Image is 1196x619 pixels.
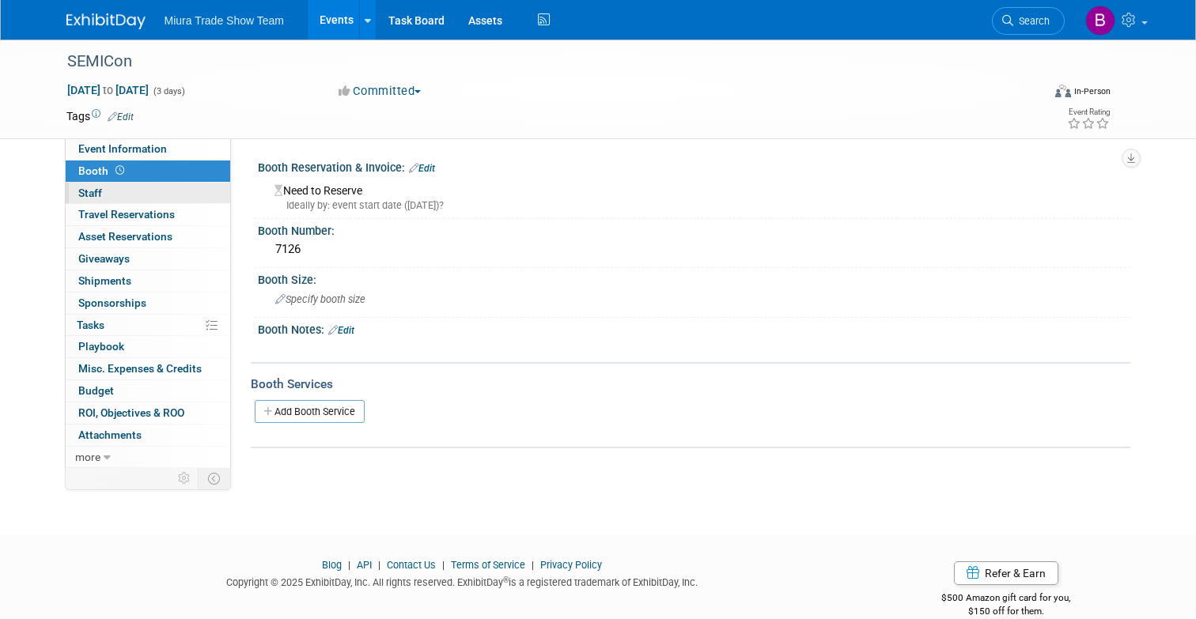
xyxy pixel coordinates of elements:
span: Specify booth size [275,293,365,305]
span: more [75,451,100,463]
a: Terms of Service [451,559,525,571]
div: Ideally by: event start date ([DATE])? [274,198,1118,213]
span: Event Information [78,142,167,155]
a: Giveaways [66,248,230,270]
div: Booth Size: [258,268,1130,288]
span: Search [1013,15,1050,27]
a: Asset Reservations [66,226,230,247]
div: 7126 [270,237,1118,262]
a: Booth [66,160,230,182]
span: Budget [78,384,114,397]
span: | [374,559,384,571]
span: | [438,559,448,571]
span: [DATE] [DATE] [66,83,149,97]
a: ROI, Objectives & ROO [66,402,230,424]
div: $150 off for them. [882,605,1130,618]
a: Travel Reservations [66,204,230,225]
a: Budget [66,380,230,402]
div: Booth Number: [258,219,1130,239]
a: Edit [328,325,354,336]
div: In-Person [1073,85,1111,97]
img: ExhibitDay [66,13,146,29]
div: Booth Services [251,376,1130,393]
a: Sponsorships [66,293,230,314]
div: Booth Notes: [258,318,1130,338]
div: Booth Reservation & Invoice: [258,156,1130,176]
td: Toggle Event Tabs [198,468,230,489]
span: Booth not reserved yet [112,164,127,176]
a: Edit [108,111,134,123]
span: | [344,559,354,571]
a: API [357,559,372,571]
button: Committed [333,83,427,100]
a: Shipments [66,270,230,292]
span: Miura Trade Show Team [165,14,284,27]
div: Need to Reserve [270,179,1118,213]
a: Attachments [66,425,230,446]
span: Misc. Expenses & Credits [78,362,202,375]
img: Brittany Jordan [1085,6,1115,36]
span: | [528,559,538,571]
div: Copyright © 2025 ExhibitDay, Inc. All rights reserved. ExhibitDay is a registered trademark of Ex... [66,572,858,590]
a: Search [992,7,1065,35]
img: Format-Inperson.png [1055,85,1071,97]
span: Sponsorships [78,296,146,309]
a: more [66,447,230,468]
span: Booth [78,164,127,177]
a: Event Information [66,138,230,160]
div: Event Format [956,82,1111,106]
span: Giveaways [78,252,130,265]
span: Staff [78,187,102,199]
div: Event Rating [1067,108,1110,116]
div: $500 Amazon gift card for you, [882,581,1130,617]
a: Blog [322,559,342,571]
a: Refer & Earn [954,561,1058,585]
a: Misc. Expenses & Credits [66,358,230,379]
a: Contact Us [387,559,436,571]
a: Privacy Policy [540,559,602,571]
span: Shipments [78,274,131,287]
span: Attachments [78,428,142,441]
a: Add Booth Service [255,400,365,423]
span: Asset Reservations [78,230,172,243]
span: Playbook [78,340,124,353]
a: Tasks [66,315,230,336]
a: Playbook [66,336,230,357]
span: to [100,84,115,96]
span: Travel Reservations [78,208,175,221]
span: Tasks [77,319,104,331]
span: (3 days) [152,86,185,96]
a: Staff [66,183,230,204]
a: Edit [409,163,435,174]
span: ROI, Objectives & ROO [78,406,184,419]
div: SEMICon [62,47,1022,76]
sup: ® [503,576,509,584]
td: Personalize Event Tab Strip [171,468,199,489]
td: Tags [66,108,134,124]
